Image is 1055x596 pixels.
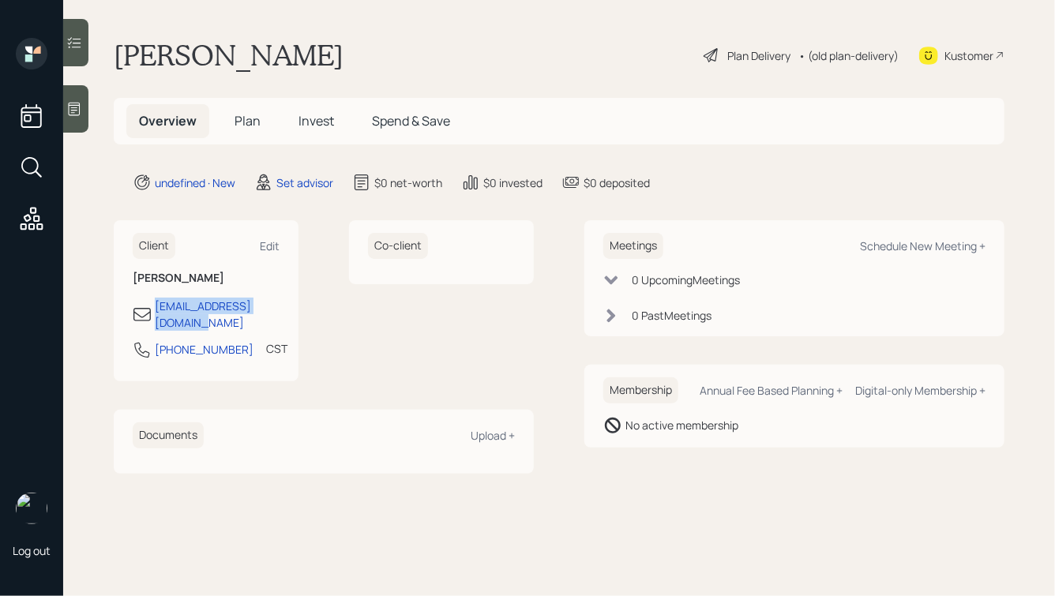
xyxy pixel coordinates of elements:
div: 0 Past Meeting s [632,307,711,324]
span: Overview [139,112,197,129]
div: $0 invested [483,174,543,191]
div: Annual Fee Based Planning + [700,383,843,398]
h6: [PERSON_NAME] [133,272,280,285]
h1: [PERSON_NAME] [114,38,344,73]
div: $0 net-worth [374,174,442,191]
div: $0 deposited [584,174,650,191]
div: • (old plan-delivery) [798,47,899,64]
h6: Co-client [368,233,428,259]
div: Kustomer [944,47,993,64]
div: Digital-only Membership + [855,383,986,398]
span: Plan [235,112,261,129]
h6: Membership [603,377,678,403]
img: hunter_neumayer.jpg [16,493,47,524]
div: No active membership [625,417,738,433]
h6: Meetings [603,233,663,259]
div: [PHONE_NUMBER] [155,341,253,358]
div: 0 Upcoming Meeting s [632,272,740,288]
div: Edit [260,238,280,253]
div: Schedule New Meeting + [860,238,986,253]
div: CST [266,340,287,357]
h6: Client [133,233,175,259]
h6: Documents [133,422,204,448]
span: Spend & Save [372,112,450,129]
div: [EMAIL_ADDRESS][DOMAIN_NAME] [155,298,280,331]
div: Log out [13,543,51,558]
div: Set advisor [276,174,333,191]
div: Upload + [471,428,515,443]
div: Plan Delivery [727,47,790,64]
div: undefined · New [155,174,235,191]
span: Invest [298,112,334,129]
